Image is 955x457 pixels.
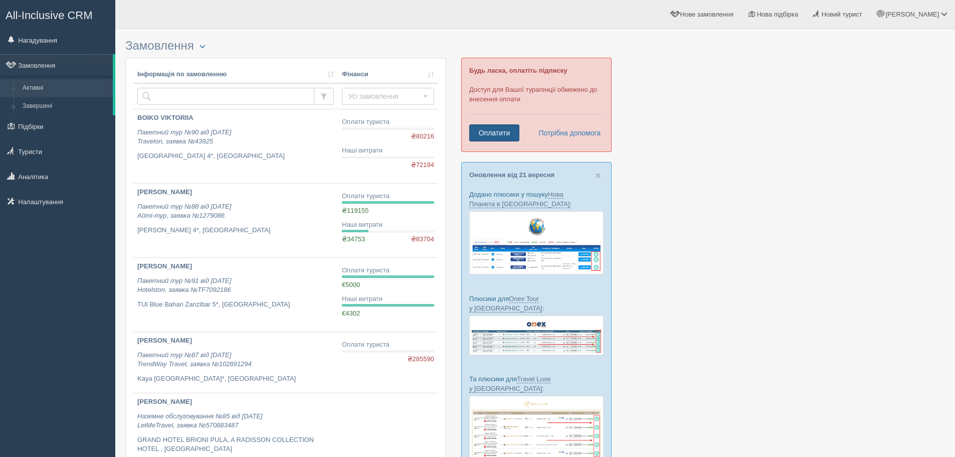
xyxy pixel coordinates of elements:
[342,310,360,317] span: €4302
[133,332,338,393] a: [PERSON_NAME] Пакетний тур №87 від [DATE]TrendWay Travel, заявка №102891294 Kaya [GEOGRAPHIC_DATA...
[137,203,231,220] i: Пакетний тур №88 від [DATE] Айті-тур, заявка №1279086
[469,375,551,393] a: Travel Luxe у [GEOGRAPHIC_DATA]
[532,124,601,141] a: Потрібна допомога
[469,294,604,313] p: Плюсики для :
[411,235,434,244] span: ₴83704
[1,1,115,28] a: All-Inclusive CRM
[342,235,365,243] span: ₴34753
[342,340,434,350] div: Оплати туриста
[18,97,113,115] a: Завершені
[411,132,434,141] span: ₴80216
[469,295,542,313] a: Onex Tour у [GEOGRAPHIC_DATA]
[137,262,192,270] b: [PERSON_NAME]
[137,337,192,344] b: [PERSON_NAME]
[469,191,570,208] a: Нова Планета в [GEOGRAPHIC_DATA]
[342,117,434,127] div: Оплати туриста
[342,70,434,79] a: Фінанси
[137,70,334,79] a: Інформація по замовленню
[469,67,567,74] b: Будь ласка, оплатіть підписку
[137,151,334,161] p: [GEOGRAPHIC_DATA] 4*, [GEOGRAPHIC_DATA]
[342,192,434,201] div: Оплати туриста
[461,58,612,152] div: Доступ для Вашої турагенції обмежено до внесення оплати
[595,170,601,181] button: Close
[137,188,192,196] b: [PERSON_NAME]
[125,39,446,53] h3: Замовлення
[137,226,334,235] p: [PERSON_NAME] 4*, [GEOGRAPHIC_DATA]
[137,128,231,145] i: Пакетний тур №90 від [DATE] Travelon, заявка №43925
[133,258,338,332] a: [PERSON_NAME] Пакетний тур №91 від [DATE]Hotelston, заявка №TF7092186 TUI Blue Bahari Zanzibar 5*...
[137,88,314,105] input: Пошук за номером замовлення, ПІБ або паспортом туриста
[137,398,192,405] b: [PERSON_NAME]
[469,124,519,141] a: Оплатити
[885,11,939,18] span: [PERSON_NAME]
[680,11,733,18] span: Нове замовлення
[822,11,862,18] span: Новий турист
[133,184,338,257] a: [PERSON_NAME] Пакетний тур №88 від [DATE]Айті-тур, заявка №1279086 [PERSON_NAME] 4*, [GEOGRAPHIC_...
[137,435,334,454] p: GRAND HOTEL BRIONI PULA, A RADISSON COLLECTION HOTEL , [GEOGRAPHIC_DATA]
[137,351,252,368] i: Пакетний тур №87 від [DATE] TrendWay Travel, заявка №102891294
[342,146,434,156] div: Наші витрати
[342,266,434,275] div: Оплати туриста
[469,316,604,355] img: onex-tour-proposal-crm-for-travel-agency.png
[595,170,601,181] span: ×
[469,374,604,393] p: Та плюсики для :
[6,9,93,22] span: All-Inclusive CRM
[342,220,434,230] div: Наші витрати
[408,355,434,364] span: ₴285590
[133,109,338,183] a: BOIKO VIKTORIIA Пакетний тур №90 від [DATE]Travelon, заявка №43925 [GEOGRAPHIC_DATA] 4*, [GEOGRAP...
[342,294,434,304] div: Наші витрати
[18,79,113,97] a: Активні
[411,161,434,170] span: ₴72194
[342,281,360,288] span: €5000
[137,412,262,429] i: Наземне обслуговування №85 від [DATE] LetMeTravel, заявка №570883487
[137,374,334,384] p: Kaya [GEOGRAPHIC_DATA]*, [GEOGRAPHIC_DATA]
[348,91,421,101] span: Усі замовлення
[137,300,334,310] p: TUI Blue Bahari Zanzibar 5*, [GEOGRAPHIC_DATA]
[469,211,604,274] img: new-planet-%D0%BF%D1%96%D0%B4%D0%B1%D1%96%D1%80%D0%BA%D0%B0-%D1%81%D1%80%D0%BC-%D0%B4%D0%BB%D1%8F...
[137,277,231,294] i: Пакетний тур №91 від [DATE] Hotelston, заявка №TF7092186
[137,114,194,121] b: BOIKO VIKTORIIA
[342,88,434,105] button: Усі замовлення
[757,11,799,18] span: Нова підбірка
[342,207,368,214] span: ₴119155
[469,190,604,209] p: Додано плюсики у пошуку :
[469,171,554,179] a: Оновлення від 21 вересня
